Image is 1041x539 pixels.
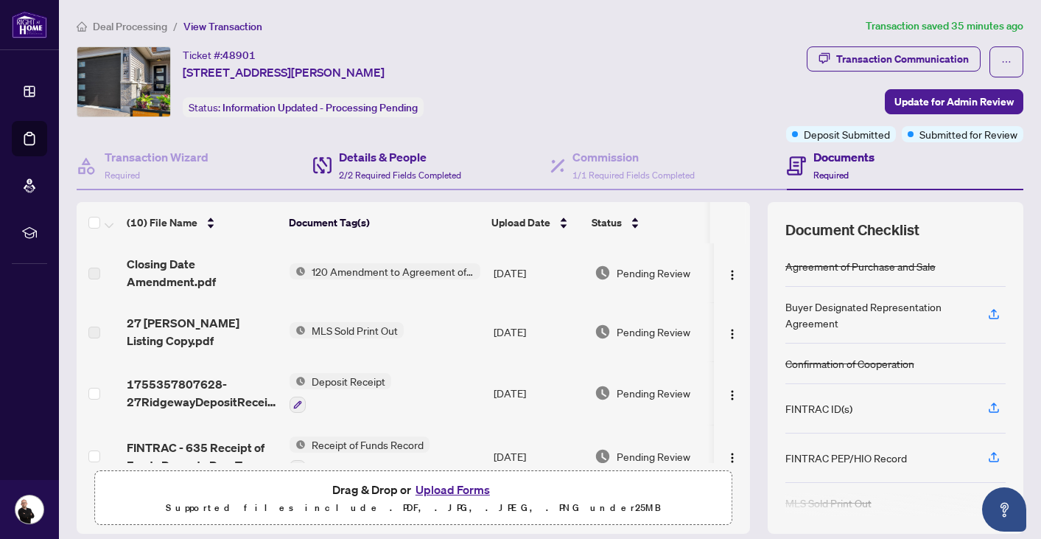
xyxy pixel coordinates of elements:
[804,126,890,142] span: Deposit Submitted
[617,265,690,281] span: Pending Review
[491,215,550,231] span: Upload Date
[339,148,461,166] h4: Details & People
[807,46,981,72] button: Transaction Communication
[12,11,47,38] img: logo
[726,452,738,464] img: Logo
[919,126,1017,142] span: Submitted for Review
[488,302,589,361] td: [DATE]
[127,215,197,231] span: (10) File Name
[183,63,385,81] span: [STREET_ADDRESS][PERSON_NAME]
[488,243,589,302] td: [DATE]
[486,202,586,243] th: Upload Date
[77,21,87,32] span: home
[866,18,1023,35] article: Transaction saved 35 minutes ago
[595,265,611,281] img: Document Status
[183,20,262,33] span: View Transaction
[785,450,907,466] div: FINTRAC PEP/HIO Record
[332,480,494,499] span: Drag & Drop or
[813,148,874,166] h4: Documents
[95,471,732,526] span: Drag & Drop orUpload FormsSupported files include .PDF, .JPG, .JPEG, .PNG under25MB
[290,263,480,279] button: Status Icon120 Amendment to Agreement of Purchase and Sale
[836,47,969,71] div: Transaction Communication
[595,385,611,401] img: Document Status
[592,215,622,231] span: Status
[290,437,306,453] img: Status Icon
[77,47,170,117] img: IMG-X12270501_1.jpg
[617,385,690,401] span: Pending Review
[885,89,1023,114] button: Update for Admin Review
[726,269,738,281] img: Logo
[595,324,611,340] img: Document Status
[306,322,404,338] span: MLS Sold Print Out
[93,20,167,33] span: Deal Processing
[105,170,140,181] span: Required
[721,381,744,405] button: Logo
[183,97,424,117] div: Status:
[721,320,744,344] button: Logo
[726,389,738,401] img: Logo
[183,46,256,63] div: Ticket #:
[290,437,430,476] button: Status IconReceipt of Funds Record
[721,261,744,285] button: Logo
[785,355,914,372] div: Confirmation of Cooperation
[488,361,589,425] td: [DATE]
[726,328,738,340] img: Logo
[121,202,283,243] th: (10) File Name
[785,400,852,417] div: FINTRAC ID(s)
[595,448,611,465] img: Document Status
[1001,57,1012,67] span: ellipsis
[785,258,936,274] div: Agreement of Purchase and Sale
[290,322,306,338] img: Status Icon
[785,220,919,240] span: Document Checklist
[586,202,711,243] th: Status
[721,445,744,468] button: Logo
[127,439,278,474] span: FINTRAC - 635 Receipt of Funds Record - PropTx-OREA_[DATE] 11_15_44.pdf
[306,263,480,279] span: 120 Amendment to Agreement of Purchase and Sale
[127,375,278,411] span: 1755357807628-27RidgewayDepositReceipt.pdf
[290,373,306,389] img: Status Icon
[283,202,486,243] th: Document Tag(s)
[617,324,690,340] span: Pending Review
[290,373,391,413] button: Status IconDeposit Receipt
[488,425,589,488] td: [DATE]
[290,263,306,279] img: Status Icon
[785,299,970,331] div: Buyer Designated Representation Agreement
[127,255,278,291] span: Closing Date Amendment.pdf
[306,373,391,389] span: Deposit Receipt
[813,170,849,181] span: Required
[15,495,43,524] img: Profile Icon
[104,499,723,517] p: Supported files include .PDF, .JPG, .JPEG, .PNG under 25 MB
[222,49,256,62] span: 48901
[290,322,404,338] button: Status IconMLS Sold Print Out
[105,148,208,166] h4: Transaction Wizard
[127,314,278,350] span: 27 [PERSON_NAME] Listing Copy.pdf
[572,170,695,181] span: 1/1 Required Fields Completed
[173,18,178,35] li: /
[306,437,430,453] span: Receipt of Funds Record
[982,487,1026,532] button: Open asap
[894,90,1014,114] span: Update for Admin Review
[617,448,690,465] span: Pending Review
[339,170,461,181] span: 2/2 Required Fields Completed
[411,480,494,499] button: Upload Forms
[572,148,695,166] h4: Commission
[222,101,418,114] span: Information Updated - Processing Pending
